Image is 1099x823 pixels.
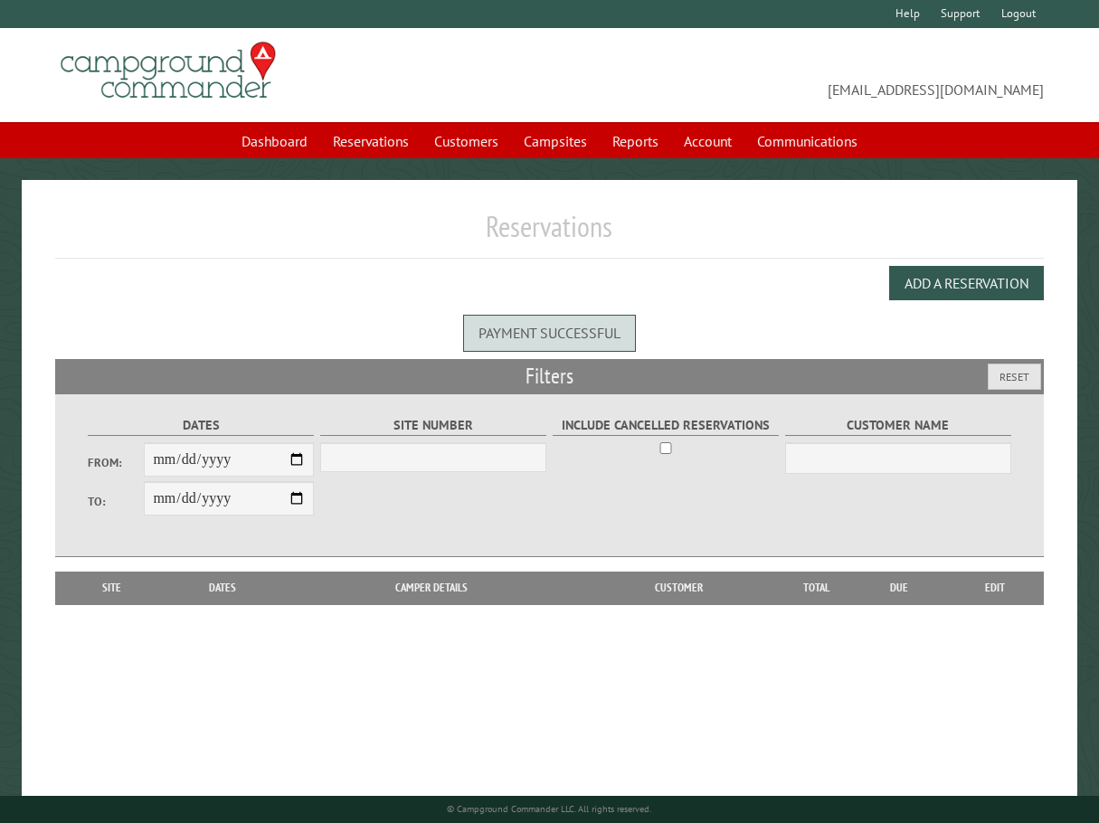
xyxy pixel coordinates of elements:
[285,572,577,604] th: Camper Details
[988,364,1041,390] button: Reset
[423,124,509,158] a: Customers
[602,124,669,158] a: Reports
[553,415,780,436] label: Include Cancelled Reservations
[322,124,420,158] a: Reservations
[231,124,318,158] a: Dashboard
[746,124,868,158] a: Communications
[55,359,1045,393] h2: Filters
[673,124,743,158] a: Account
[88,415,315,436] label: Dates
[55,35,281,106] img: Campground Commander
[889,266,1044,300] button: Add a Reservation
[88,454,145,471] label: From:
[853,572,945,604] th: Due
[578,572,781,604] th: Customer
[159,572,285,604] th: Dates
[320,415,547,436] label: Site Number
[88,493,145,510] label: To:
[64,572,160,604] th: Site
[781,572,853,604] th: Total
[447,803,651,815] small: © Campground Commander LLC. All rights reserved.
[513,124,598,158] a: Campsites
[945,572,1044,604] th: Edit
[785,415,1012,436] label: Customer Name
[550,50,1045,100] span: [EMAIL_ADDRESS][DOMAIN_NAME]
[55,209,1045,259] h1: Reservations
[463,315,636,351] div: Payment successful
